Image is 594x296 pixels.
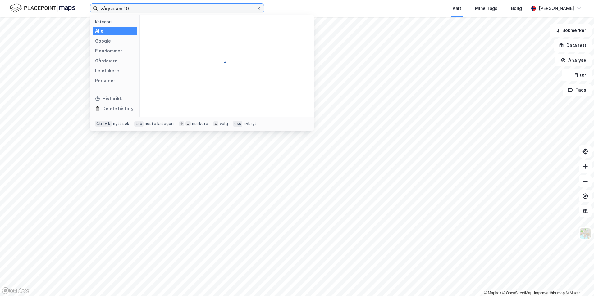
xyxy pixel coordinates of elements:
a: OpenStreetMap [502,291,532,295]
div: Leietakere [95,67,119,74]
img: spinner.a6d8c91a73a9ac5275cf975e30b51cfb.svg [130,38,135,43]
div: Kategori [95,20,137,24]
div: Ctrl + k [95,121,112,127]
img: spinner.a6d8c91a73a9ac5275cf975e30b51cfb.svg [130,29,135,34]
a: Improve this map [534,291,565,295]
div: markere [192,121,208,126]
img: spinner.a6d8c91a73a9ac5275cf975e30b51cfb.svg [130,96,135,101]
div: neste kategori [145,121,174,126]
div: Historikk [95,95,122,102]
img: Z [579,227,591,239]
div: [PERSON_NAME] [539,5,574,12]
div: Kart [453,5,461,12]
button: Datasett [554,39,592,52]
div: nytt søk [113,121,130,126]
img: spinner.a6d8c91a73a9ac5275cf975e30b51cfb.svg [130,78,135,83]
div: avbryt [244,121,256,126]
button: Filter [562,69,592,81]
img: logo.f888ab2527a4732fd821a326f86c7f29.svg [10,3,75,14]
input: Søk på adresse, matrikkel, gårdeiere, leietakere eller personer [98,4,256,13]
div: Bolig [511,5,522,12]
div: Google [95,37,111,45]
img: spinner.a6d8c91a73a9ac5275cf975e30b51cfb.svg [130,58,135,63]
div: Delete history [103,105,134,112]
a: Mapbox homepage [2,287,29,294]
div: esc [233,121,243,127]
div: Kontrollprogram for chat [563,266,594,296]
div: Eiendommer [95,47,122,55]
div: Mine Tags [475,5,497,12]
button: Tags [563,84,592,96]
a: Mapbox [484,291,501,295]
img: spinner.a6d8c91a73a9ac5275cf975e30b51cfb.svg [130,48,135,53]
div: Gårdeiere [95,57,117,65]
div: tab [134,121,144,127]
button: Bokmerker [550,24,592,37]
div: velg [220,121,228,126]
button: Analyse [555,54,592,66]
div: Alle [95,27,103,35]
img: spinner.a6d8c91a73a9ac5275cf975e30b51cfb.svg [130,68,135,73]
iframe: Chat Widget [563,266,594,296]
div: Personer [95,77,115,84]
img: spinner.a6d8c91a73a9ac5275cf975e30b51cfb.svg [222,61,232,71]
